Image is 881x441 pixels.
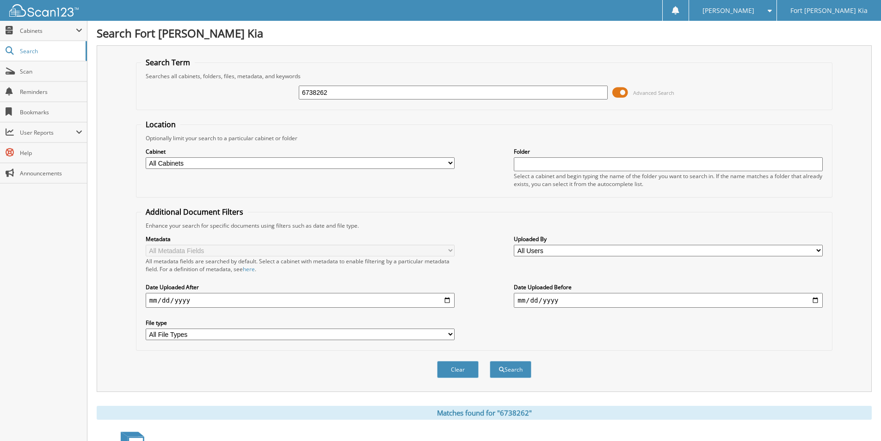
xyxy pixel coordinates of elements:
a: here [243,265,255,273]
span: Fort [PERSON_NAME] Kia [790,8,868,13]
legend: Location [141,119,180,130]
label: Date Uploaded Before [514,283,823,291]
div: Searches all cabinets, folders, files, metadata, and keywords [141,72,827,80]
label: Folder [514,148,823,155]
span: User Reports [20,129,76,137]
span: Cabinets [20,27,76,35]
span: Advanced Search [633,89,674,96]
div: Enhance your search for specific documents using filters such as date and file type. [141,222,827,230]
legend: Additional Document Filters [141,207,248,217]
input: start [146,293,455,308]
input: end [514,293,823,308]
span: Help [20,149,82,157]
label: Date Uploaded After [146,283,455,291]
div: Matches found for "6738262" [97,406,872,420]
div: All metadata fields are searched by default. Select a cabinet with metadata to enable filtering b... [146,257,455,273]
span: Scan [20,68,82,75]
button: Search [490,361,531,378]
h1: Search Fort [PERSON_NAME] Kia [97,25,872,41]
span: [PERSON_NAME] [702,8,754,13]
span: Reminders [20,88,82,96]
img: scan123-logo-white.svg [9,4,79,17]
span: Bookmarks [20,108,82,116]
label: Metadata [146,235,455,243]
span: Announcements [20,169,82,177]
label: Cabinet [146,148,455,155]
legend: Search Term [141,57,195,68]
label: File type [146,319,455,327]
div: Select a cabinet and begin typing the name of the folder you want to search in. If the name match... [514,172,823,188]
label: Uploaded By [514,235,823,243]
span: Search [20,47,81,55]
button: Clear [437,361,479,378]
div: Optionally limit your search to a particular cabinet or folder [141,134,827,142]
